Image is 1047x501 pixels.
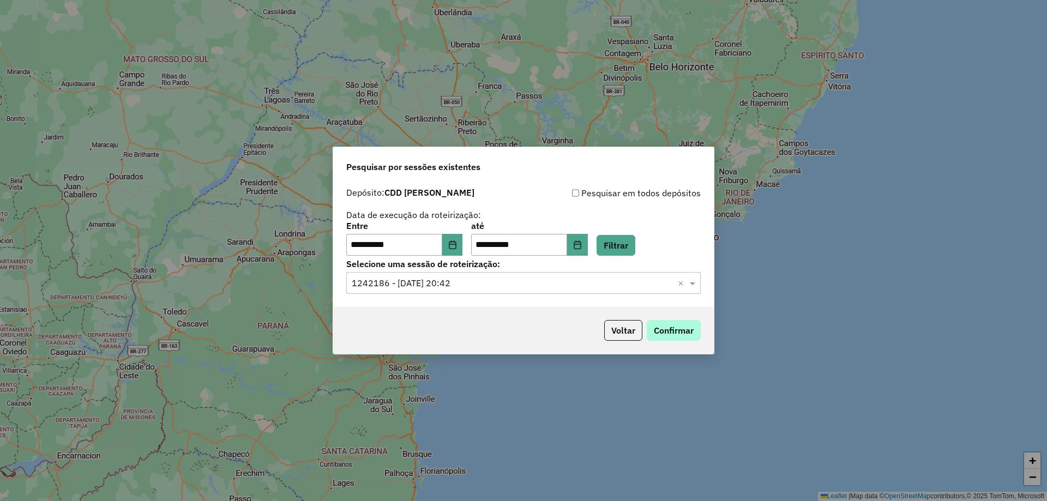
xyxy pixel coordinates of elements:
[442,234,463,256] button: Choose Date
[346,219,462,232] label: Entre
[678,276,687,289] span: Clear all
[346,186,474,199] label: Depósito:
[471,219,587,232] label: até
[346,208,481,221] label: Data de execução da roteirização:
[647,320,701,341] button: Confirmar
[523,186,701,200] div: Pesquisar em todos depósitos
[604,320,642,341] button: Voltar
[597,235,635,256] button: Filtrar
[384,187,474,198] strong: CDD [PERSON_NAME]
[567,234,588,256] button: Choose Date
[346,257,701,270] label: Selecione uma sessão de roteirização:
[346,160,480,173] span: Pesquisar por sessões existentes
